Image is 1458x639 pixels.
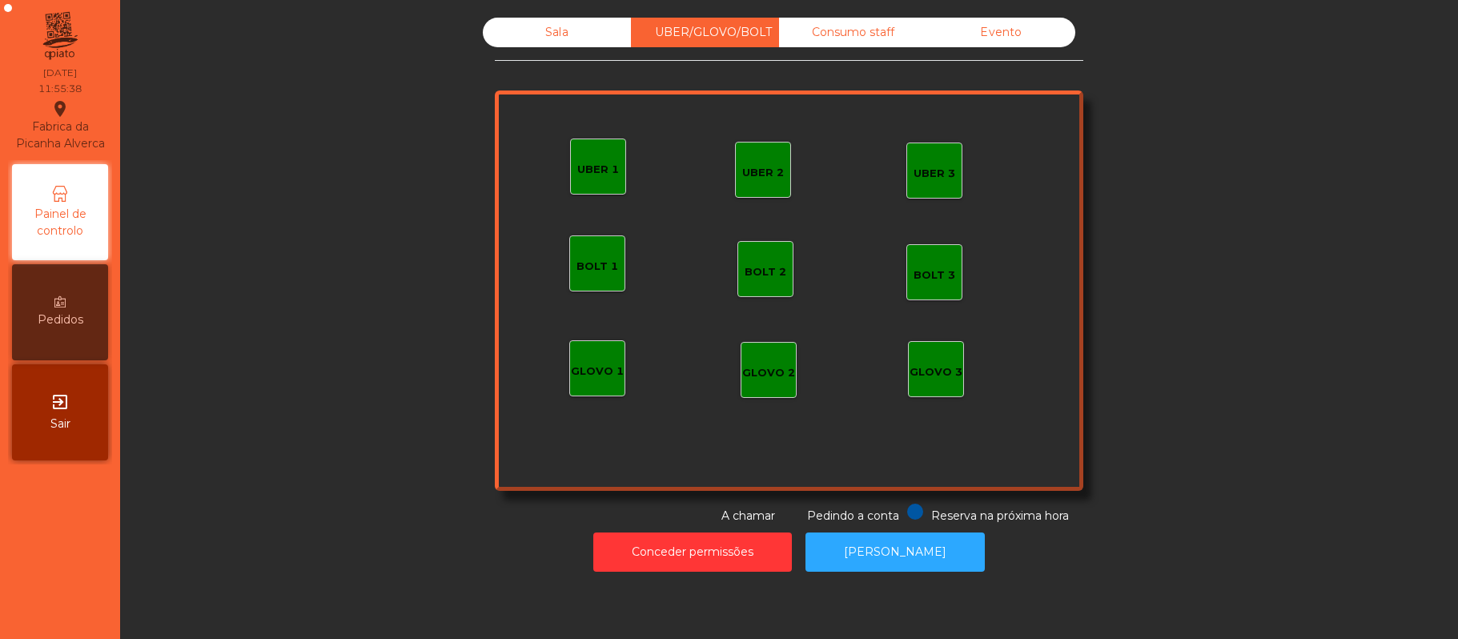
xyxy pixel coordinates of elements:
div: BOLT 1 [576,259,618,275]
div: UBER 3 [914,166,955,182]
div: GLOVO 2 [742,365,795,381]
div: Consumo staff [779,18,927,47]
img: qpiato [40,8,79,64]
span: Pedidos [38,311,83,328]
div: [DATE] [43,66,77,80]
div: UBER 1 [577,162,619,178]
span: Reserva na próxima hora [931,508,1069,523]
div: 11:55:38 [38,82,82,96]
div: Sala [483,18,631,47]
div: GLOVO 3 [910,364,962,380]
span: Sair [50,416,70,432]
button: Conceder permissões [593,532,792,572]
i: location_on [50,99,70,119]
span: Pedindo a conta [807,508,899,523]
span: A chamar [721,508,775,523]
div: Evento [927,18,1075,47]
span: Painel de controlo [16,206,104,239]
button: [PERSON_NAME] [805,532,985,572]
div: GLOVO 1 [571,364,624,380]
div: UBER/GLOVO/BOLT [631,18,779,47]
div: BOLT 3 [914,267,955,283]
div: UBER 2 [742,165,784,181]
div: BOLT 2 [745,264,786,280]
i: exit_to_app [50,392,70,412]
div: Fabrica da Picanha Alverca [13,99,107,152]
